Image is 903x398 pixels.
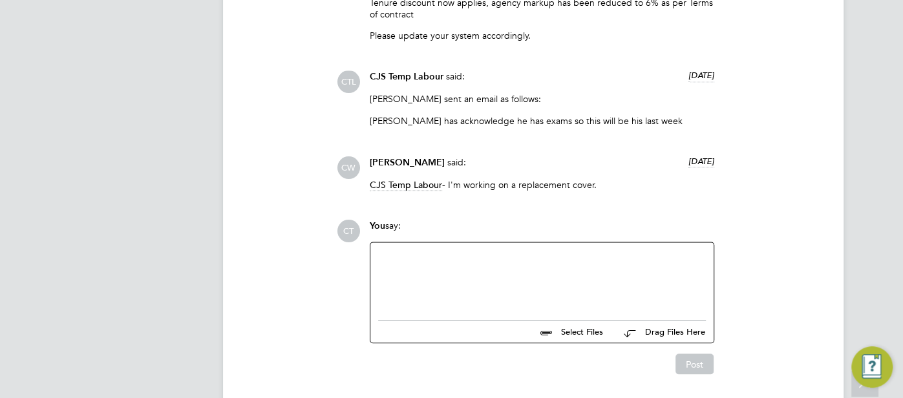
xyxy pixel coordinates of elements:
span: [DATE] [688,70,714,81]
span: said: [446,70,465,82]
p: [PERSON_NAME] has acknowledge he has exams so this will be his last week [370,115,714,127]
span: CJS Temp Labour [370,71,443,82]
span: CTL [337,70,360,93]
span: CW [337,156,360,178]
span: You [370,220,385,231]
button: Drag Files Here [613,319,706,346]
span: CJS Temp Labour [370,178,442,191]
div: say: [370,219,714,242]
p: [PERSON_NAME] sent an email as follows: [370,93,714,105]
p: - I'm working on a replacement cover. [370,178,714,190]
span: said: [447,156,466,167]
button: Engage Resource Center [851,346,893,388]
span: [DATE] [688,155,714,166]
span: [PERSON_NAME] [370,156,445,167]
p: Please update your system accordingly. [370,30,714,41]
button: Post [675,353,714,374]
span: CT [337,219,360,242]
